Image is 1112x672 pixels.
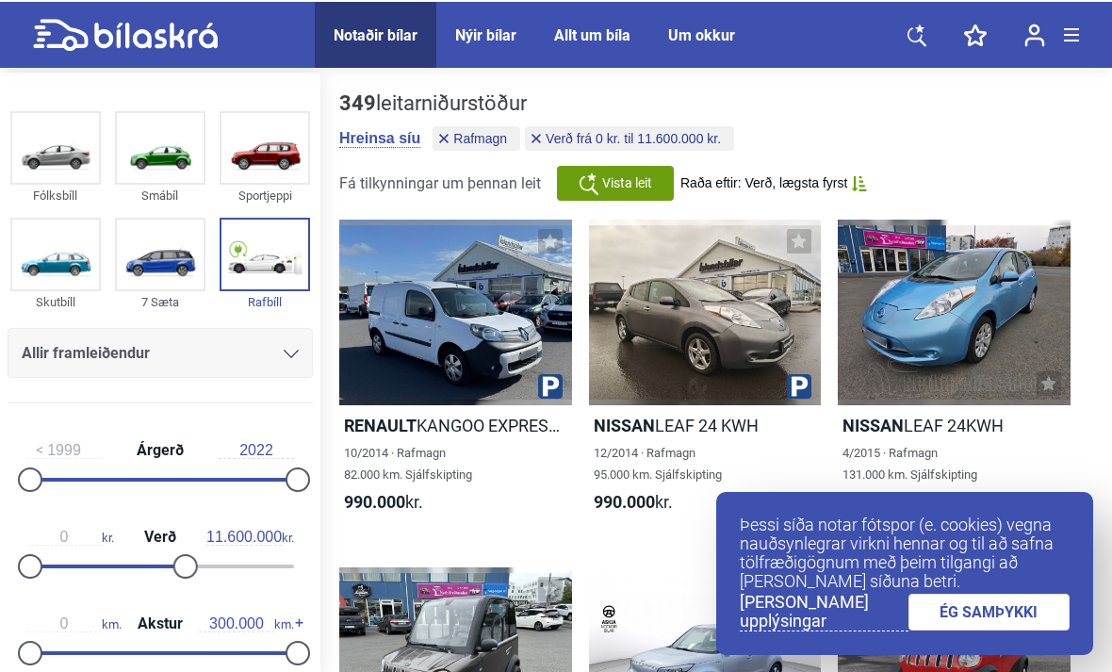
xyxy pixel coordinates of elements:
div: leitarniðurstöður [339,90,739,114]
span: km. [26,614,122,631]
b: 349 [339,90,376,113]
h2: LEAF 24 KWH [589,413,822,434]
div: Fólksbíll [10,183,101,205]
img: parking.png [538,372,563,397]
b: 990.000 [344,490,405,510]
a: Um okkur [668,25,735,42]
a: Nýir bílar [455,25,516,42]
span: kr. [206,527,294,544]
span: Akstur [133,615,188,630]
span: Verð frá 0 kr. til 11.600.000 kr. [546,130,721,143]
p: Þessi síða notar fótspor (e. cookies) vegna nauðsynlegrar virkni hennar og til að safna tölfræðig... [740,514,1070,589]
div: Sportjeppi [220,183,310,205]
div: Skutbíll [10,289,101,311]
b: Renault [344,414,417,434]
h2: LEAF 24KWH [838,413,1071,434]
a: Allt um bíla [554,25,630,42]
a: NissanLEAF 24 KWH12/2014 · Rafmagn95.000 km. Sjálfskipting990.000kr. [589,218,822,528]
button: Rafmagn [433,124,520,149]
a: NissanLEAF 24KWH4/2015 · Rafmagn131.000 km. Sjálfskipting1.190.000kr. [838,218,1071,528]
div: Rafbíll [220,289,310,311]
span: Rafmagn [453,130,507,143]
b: 990.000 [594,490,655,510]
a: [PERSON_NAME] upplýsingar [740,591,908,630]
span: Árgerð [132,441,188,456]
a: ÉG SAMÞYKKI [908,592,1071,629]
button: Raða eftir: Verð, lægsta fyrst [680,173,867,189]
div: 7 Sæta [115,289,205,311]
button: Verð frá 0 kr. til 11.600.000 kr. [525,124,734,149]
span: kr. [344,489,423,511]
span: Verð [139,528,181,543]
a: Notaðir bílar [334,25,417,42]
img: user-login.svg [1024,22,1045,45]
button: Hreinsa síu [339,127,420,146]
span: Vista leit [602,172,652,191]
b: Nissan [594,414,655,434]
span: Raða eftir: Verð, lægsta fyrst [680,173,847,189]
span: Fá tilkynningar um þennan leit [339,172,541,190]
span: Allir framleiðendur [22,338,150,365]
h2: KANGOO EXPRESS ZE [339,413,572,434]
b: Nissan [842,414,904,434]
div: Smábíl [115,183,205,205]
span: km. [199,614,294,631]
img: parking.png [787,372,811,397]
span: kr. [594,489,673,511]
a: RenaultKANGOO EXPRESS ZE10/2014 · Rafmagn82.000 km. Sjálfskipting990.000kr. [339,218,572,528]
span: kr. [26,527,114,544]
span: 12/2014 · Rafmagn 95.000 km. Sjálfskipting [594,444,722,480]
span: 10/2014 · Rafmagn 82.000 km. Sjálfskipting [344,444,472,480]
span: 4/2015 · Rafmagn 131.000 km. Sjálfskipting [842,444,977,480]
